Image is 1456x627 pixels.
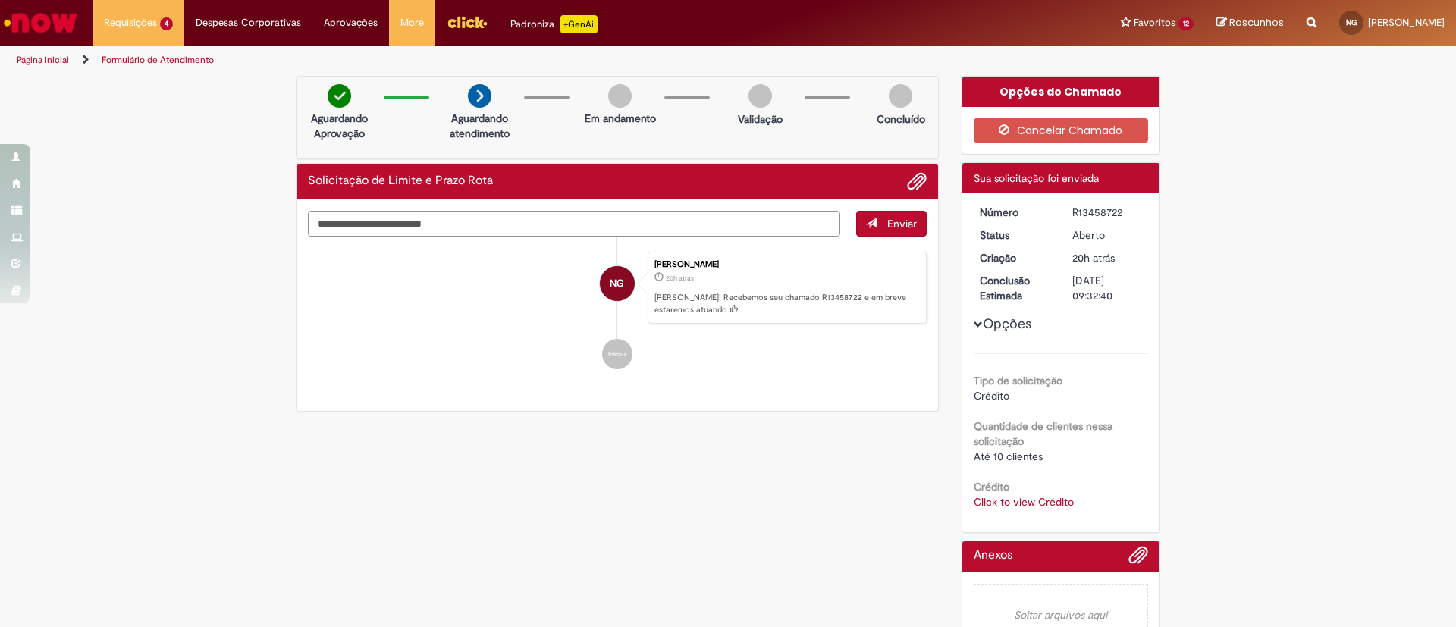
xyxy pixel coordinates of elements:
[160,17,173,30] span: 4
[1216,16,1284,30] a: Rascunhos
[738,111,783,127] p: Validação
[748,84,772,108] img: img-circle-grey.png
[102,54,214,66] a: Formulário de Atendimento
[608,84,632,108] img: img-circle-grey.png
[560,15,598,33] p: +GenAi
[328,84,351,108] img: check-circle-green.png
[1134,15,1175,30] span: Favoritos
[666,274,694,283] time: 28/08/2025 15:32:35
[1072,227,1143,243] div: Aberto
[974,118,1149,143] button: Cancelar Chamado
[856,211,927,237] button: Enviar
[308,237,927,385] ul: Histórico de tíquete
[17,54,69,66] a: Página inicial
[1072,250,1143,265] div: 28/08/2025 15:32:35
[196,15,301,30] span: Despesas Corporativas
[510,15,598,33] div: Padroniza
[968,227,1062,243] dt: Status
[610,265,624,302] span: NG
[974,419,1112,448] b: Quantidade de clientes nessa solicitação
[654,260,918,269] div: [PERSON_NAME]
[666,274,694,283] span: 20h atrás
[907,171,927,191] button: Adicionar anexos
[324,15,378,30] span: Aprovações
[600,266,635,301] div: Nayanne Mara Silva Gaspar
[1178,17,1194,30] span: 12
[974,549,1012,563] h2: Anexos
[447,11,488,33] img: click_logo_yellow_360x200.png
[889,84,912,108] img: img-circle-grey.png
[962,77,1160,107] div: Opções do Chamado
[877,111,925,127] p: Concluído
[974,480,1009,494] b: Crédito
[968,250,1062,265] dt: Criação
[308,174,493,188] h2: Solicitação de Limite e Prazo Rota Histórico de tíquete
[2,8,80,38] img: ServiceNow
[303,111,376,141] p: Aguardando Aprovação
[104,15,157,30] span: Requisições
[974,171,1099,185] span: Sua solicitação foi enviada
[974,374,1062,387] b: Tipo de solicitação
[1346,17,1357,27] span: NG
[974,495,1074,509] a: Click to view Crédito
[654,292,918,315] p: [PERSON_NAME]! Recebemos seu chamado R13458722 e em breve estaremos atuando.
[468,84,491,108] img: arrow-next.png
[400,15,424,30] span: More
[443,111,516,141] p: Aguardando atendimento
[1229,15,1284,30] span: Rascunhos
[1072,273,1143,303] div: [DATE] 09:32:40
[968,273,1062,303] dt: Conclusão Estimada
[585,111,656,126] p: Em andamento
[1072,251,1115,265] time: 28/08/2025 15:32:35
[887,217,917,230] span: Enviar
[308,252,927,324] li: Nayanne Mara Silva Gaspar
[968,205,1062,220] dt: Número
[974,389,1009,403] span: Crédito
[1368,16,1445,29] span: [PERSON_NAME]
[308,211,840,237] textarea: Digite sua mensagem aqui...
[1128,545,1148,572] button: Adicionar anexos
[974,450,1043,463] span: Até 10 clientes
[11,46,959,74] ul: Trilhas de página
[1072,205,1143,220] div: R13458722
[1072,251,1115,265] span: 20h atrás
